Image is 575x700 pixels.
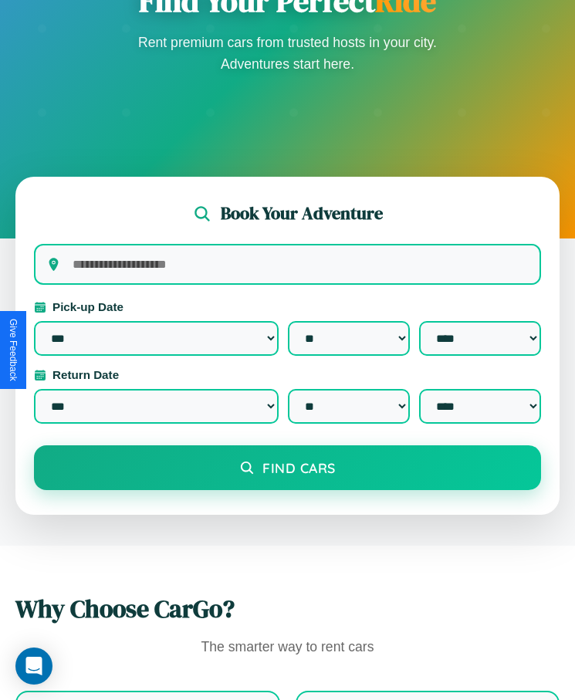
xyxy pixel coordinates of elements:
[15,635,560,660] p: The smarter way to rent cars
[221,201,383,225] h2: Book Your Adventure
[15,648,52,685] div: Open Intercom Messenger
[134,32,442,75] p: Rent premium cars from trusted hosts in your city. Adventures start here.
[34,368,541,381] label: Return Date
[8,319,19,381] div: Give Feedback
[34,445,541,490] button: Find Cars
[34,300,541,313] label: Pick-up Date
[15,592,560,626] h2: Why Choose CarGo?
